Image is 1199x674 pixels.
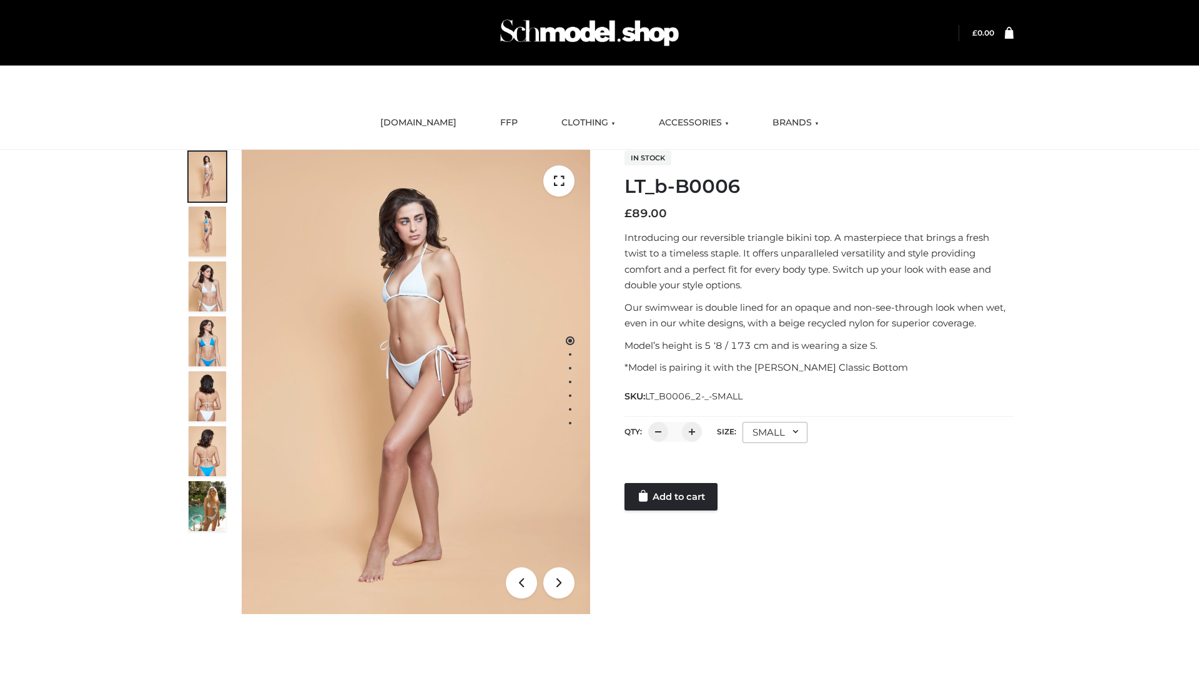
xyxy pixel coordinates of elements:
[371,109,466,137] a: [DOMAIN_NAME]
[624,427,642,436] label: QTY:
[624,175,1014,198] h1: LT_b-B0006
[624,207,667,220] bdi: 89.00
[645,391,743,402] span: LT_B0006_2-_-SMALL
[189,371,226,421] img: ArielClassicBikiniTop_CloudNine_AzureSky_OW114ECO_7-scaled.jpg
[763,109,828,137] a: BRANDS
[624,483,718,510] a: Add to cart
[189,261,226,311] img: ArielClassicBikiniTop_CloudNine_AzureSky_OW114ECO_3-scaled.jpg
[717,427,736,436] label: Size:
[972,28,977,37] span: £
[189,481,226,531] img: Arieltop_CloudNine_AzureSky2.jpg
[189,152,226,202] img: ArielClassicBikiniTop_CloudNine_AzureSky_OW114ECO_1-scaled.jpg
[624,389,744,404] span: SKU:
[624,338,1014,354] p: Model’s height is 5 ‘8 / 173 cm and is wearing a size S.
[649,109,738,137] a: ACCESSORIES
[491,109,527,137] a: FFP
[624,230,1014,293] p: Introducing our reversible triangle bikini top. A masterpiece that brings a fresh twist to a time...
[972,28,994,37] bdi: 0.00
[624,150,671,165] span: In stock
[189,426,226,476] img: ArielClassicBikiniTop_CloudNine_AzureSky_OW114ECO_8-scaled.jpg
[624,300,1014,331] p: Our swimwear is double lined for an opaque and non-see-through look when wet, even in our white d...
[496,8,683,57] img: Schmodel Admin 964
[242,150,590,614] img: ArielClassicBikiniTop_CloudNine_AzureSky_OW114ECO_1
[189,316,226,366] img: ArielClassicBikiniTop_CloudNine_AzureSky_OW114ECO_4-scaled.jpg
[624,207,632,220] span: £
[743,422,807,443] div: SMALL
[189,207,226,256] img: ArielClassicBikiniTop_CloudNine_AzureSky_OW114ECO_2-scaled.jpg
[624,359,1014,376] p: *Model is pairing it with the [PERSON_NAME] Classic Bottom
[552,109,624,137] a: CLOTHING
[972,28,994,37] a: £0.00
